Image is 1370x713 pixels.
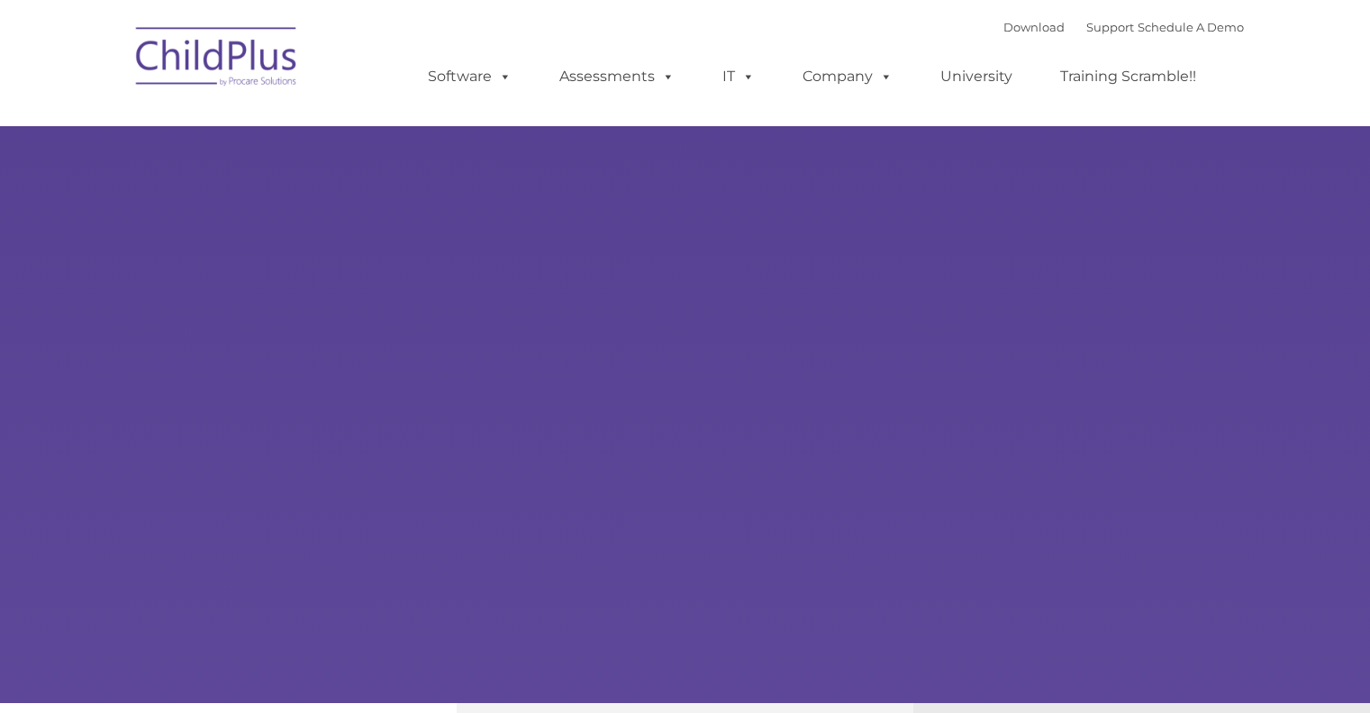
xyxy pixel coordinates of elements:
[922,59,1030,95] a: University
[410,59,530,95] a: Software
[1086,20,1134,34] a: Support
[1042,59,1214,95] a: Training Scramble!!
[1003,20,1065,34] a: Download
[1003,20,1244,34] font: |
[1138,20,1244,34] a: Schedule A Demo
[785,59,911,95] a: Company
[127,14,307,105] img: ChildPlus by Procare Solutions
[704,59,773,95] a: IT
[541,59,693,95] a: Assessments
